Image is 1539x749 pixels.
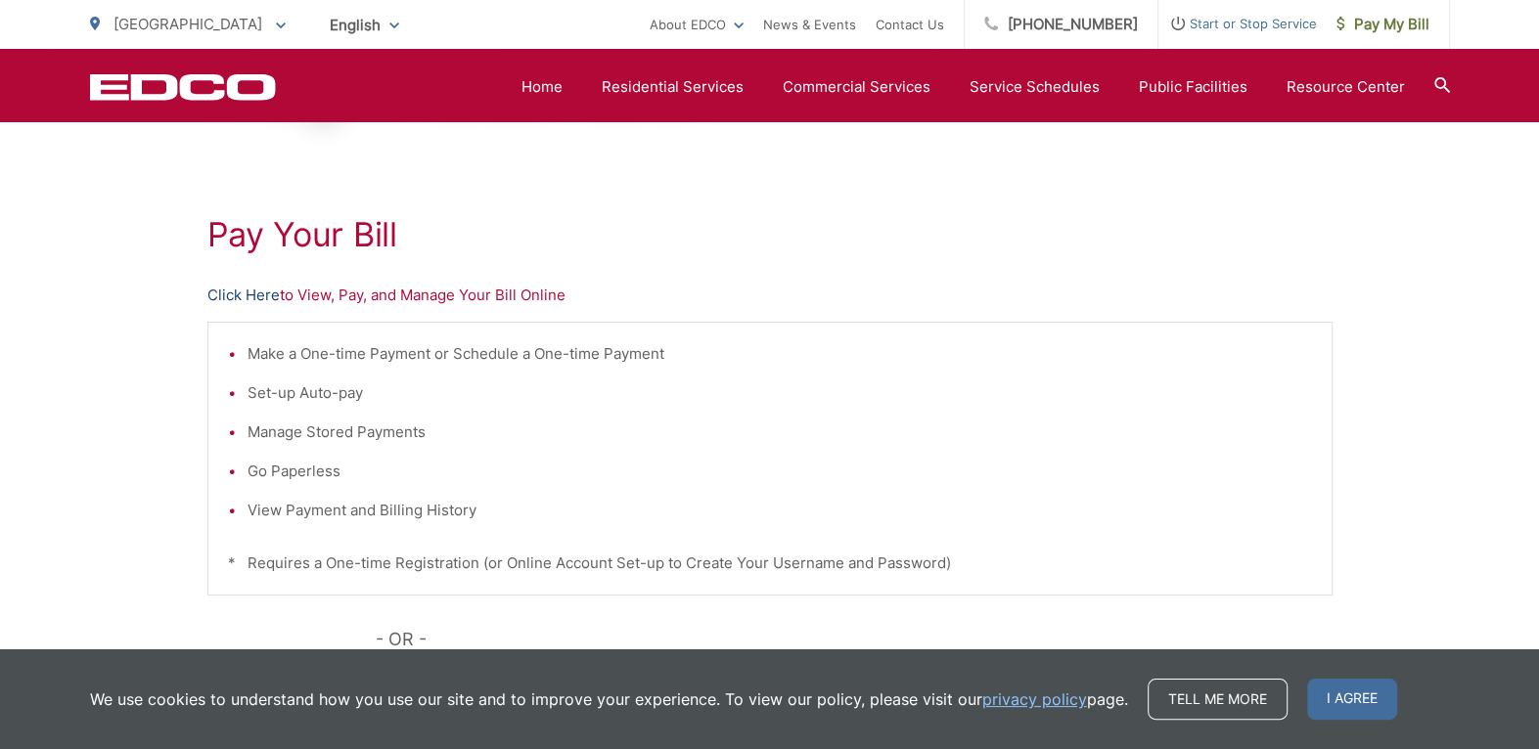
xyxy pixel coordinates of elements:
[207,215,1333,254] h1: Pay Your Bill
[1287,75,1405,99] a: Resource Center
[982,687,1087,711] a: privacy policy
[315,8,414,42] span: English
[1139,75,1247,99] a: Public Facilities
[90,73,276,101] a: EDCD logo. Return to the homepage.
[248,381,1312,405] li: Set-up Auto-pay
[876,13,944,36] a: Contact Us
[650,13,744,36] a: About EDCO
[248,420,1312,444] li: Manage Stored Payments
[207,284,1333,307] p: to View, Pay, and Manage Your Bill Online
[207,284,280,307] a: Click Here
[763,13,856,36] a: News & Events
[1148,679,1288,720] a: Tell me more
[970,75,1100,99] a: Service Schedules
[783,75,930,99] a: Commercial Services
[228,551,1312,575] p: * Requires a One-time Registration (or Online Account Set-up to Create Your Username and Password)
[113,15,262,33] span: [GEOGRAPHIC_DATA]
[521,75,563,99] a: Home
[90,687,1128,711] p: We use cookies to understand how you use our site and to improve your experience. To view our pol...
[248,499,1312,522] li: View Payment and Billing History
[248,342,1312,366] li: Make a One-time Payment or Schedule a One-time Payment
[1336,13,1429,36] span: Pay My Bill
[602,75,744,99] a: Residential Services
[248,460,1312,483] li: Go Paperless
[376,625,1333,654] p: - OR -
